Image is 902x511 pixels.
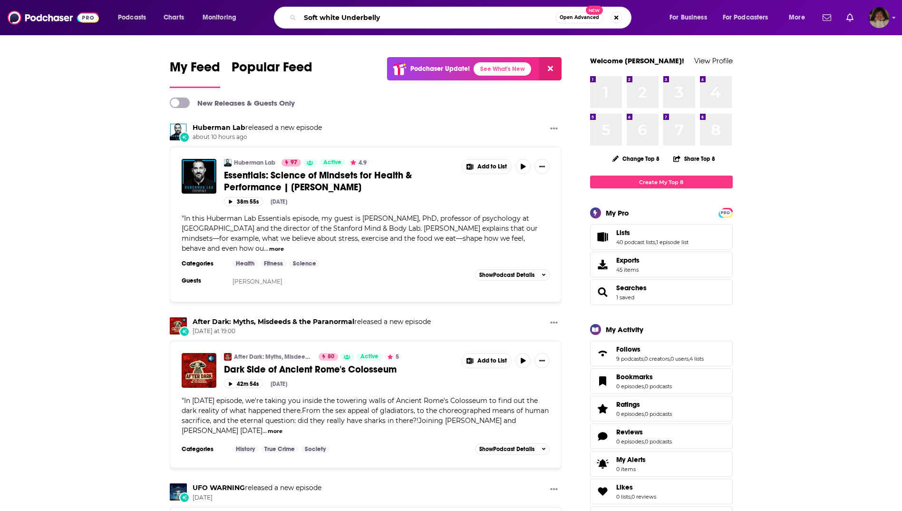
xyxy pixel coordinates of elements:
button: Show More Button [534,159,550,174]
a: Show notifications dropdown [819,10,835,26]
a: New Releases & Guests Only [170,98,295,108]
span: In this Huberman Lab Essentials episode, my guest is [PERSON_NAME], PhD, professor of psychology ... [182,214,538,253]
span: Monitoring [203,11,236,24]
span: Charts [164,11,184,24]
img: After Dark: Myths, Misdeeds & the Paranormal [170,317,187,334]
span: Open Advanced [560,15,599,20]
span: , [655,239,656,246]
h3: Categories [182,260,224,267]
button: Show More Button [462,354,512,368]
span: My Alerts [593,457,612,471]
span: , [644,383,645,390]
div: My Pro [606,208,629,217]
span: Ratings [590,396,733,422]
img: Huberman Lab [224,159,232,167]
h3: Guests [182,277,224,285]
span: For Business [669,11,707,24]
span: My Alerts [616,455,646,464]
img: UFO WARNING [170,483,187,501]
a: Bookmarks [593,374,612,388]
a: Huberman Lab [170,123,187,140]
a: Show notifications dropdown [843,10,857,26]
a: Follows [616,345,704,354]
a: Essentials: Science of Mindsets for Health & Performance | Dr. Alia Crum [182,159,216,194]
span: Lists [616,228,630,237]
div: [DATE] [271,198,287,205]
span: Active [323,158,341,167]
span: , [643,355,644,362]
button: ShowPodcast Details [475,443,550,455]
span: Follows [590,341,733,366]
a: Science [289,260,320,267]
button: Show More Button [546,123,562,135]
a: 80 [319,353,338,361]
button: 4.9 [348,159,369,167]
span: Lists [590,224,733,250]
span: Searches [590,279,733,305]
a: My Alerts [590,451,733,477]
div: [DATE] [271,381,287,387]
a: View Profile [694,56,733,65]
a: 0 episodes [616,438,644,445]
a: Reviews [593,430,612,443]
a: History [232,445,259,453]
a: My Feed [170,59,220,88]
span: 97 [291,158,297,167]
button: Share Top 8 [673,149,716,168]
button: more [269,245,284,253]
button: open menu [111,10,158,25]
span: Ratings [616,400,640,409]
span: Reviews [616,428,643,436]
a: 0 creators [644,355,669,362]
button: open menu [663,10,719,25]
img: Dark Side of Ancient Rome's Colosseum [182,353,216,388]
a: Searches [593,285,612,299]
a: 97 [281,159,301,167]
a: Create My Top 8 [590,176,733,188]
span: In [DATE] episode, we're taking you inside the towering walls of Ancient Rome's Colosseum to find... [182,396,549,435]
a: Active [357,353,382,361]
a: UFO WARNING [193,483,245,492]
a: 0 episodes [616,383,644,390]
button: ShowPodcast Details [475,269,550,281]
span: [DATE] [193,494,321,502]
img: User Profile [869,7,890,28]
span: about 10 hours ago [193,133,322,141]
span: Popular Feed [232,59,312,81]
div: Search podcasts, credits, & more... [283,7,640,29]
input: Search podcasts, credits, & more... [300,10,555,25]
span: Show Podcast Details [479,446,534,452]
span: " [182,214,538,253]
a: Bookmarks [616,373,672,381]
a: Searches [616,284,647,292]
button: Change Top 8 [607,153,666,165]
h3: released a new episode [193,483,321,492]
img: After Dark: Myths, Misdeeds & the Paranormal [224,353,232,361]
a: 1 saved [616,294,634,301]
span: For Podcasters [723,11,768,24]
a: PRO [720,209,731,216]
p: Podchaser Update! [410,65,470,73]
a: Huberman Lab [234,159,275,167]
a: Lists [593,230,612,244]
button: open menu [717,10,782,25]
span: , [644,411,645,417]
span: , [630,493,631,500]
span: My Feed [170,59,220,81]
span: Exports [616,256,640,265]
button: Show profile menu [869,7,890,28]
span: Bookmarks [590,368,733,394]
button: Show More Button [534,353,550,368]
span: Podcasts [118,11,146,24]
a: See What's New [474,62,531,76]
a: 1 episode list [656,239,689,246]
a: 0 episodes [616,411,644,417]
a: 0 users [670,355,689,362]
span: Show Podcast Details [479,272,534,278]
span: Add to List [477,163,507,170]
a: Exports [590,252,733,277]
